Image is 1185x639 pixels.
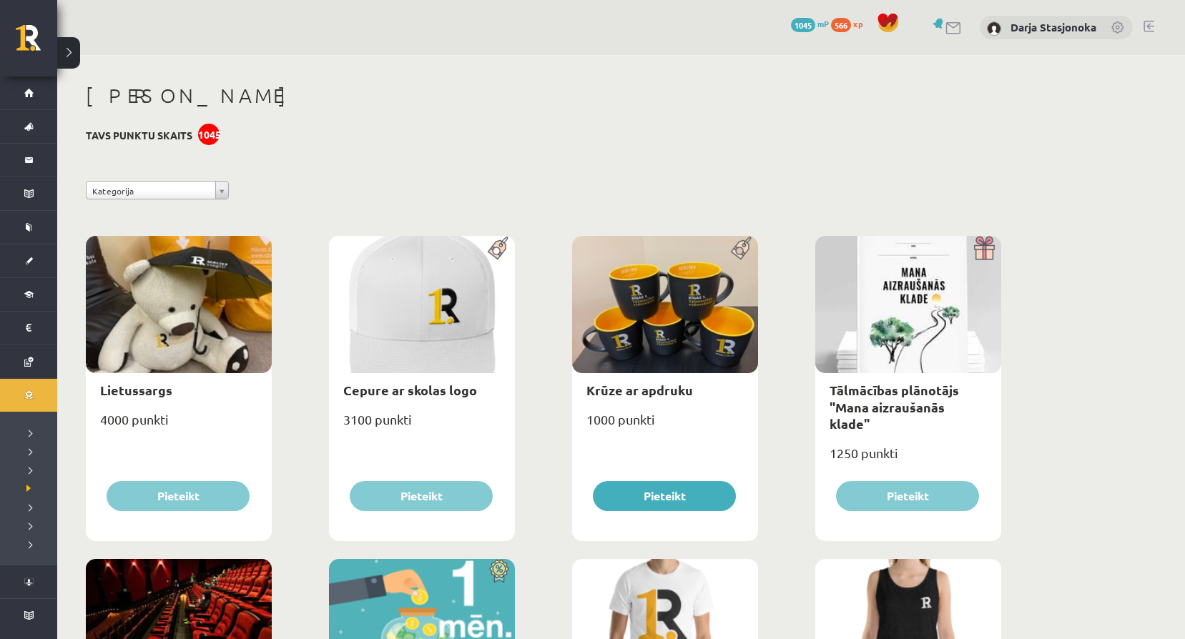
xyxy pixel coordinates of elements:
div: 4000 punkti [86,407,272,443]
span: mP [817,18,829,29]
img: Populāra prece [726,236,758,260]
a: Darja Stasjonoka [1011,20,1096,34]
a: Kategorija [86,181,229,199]
div: 1000 punkti [572,407,758,443]
button: Pieteikt [107,481,250,511]
a: Tālmācības plānotājs "Mana aizraušanās klade" [830,382,959,432]
h3: Tavs punktu skaits [86,129,192,142]
button: Pieteikt [350,481,493,511]
img: Dāvana ar pārsteigumu [969,236,1001,260]
button: Pieteikt [836,481,979,511]
span: 1045 [791,18,815,32]
span: 566 [831,18,851,32]
a: 1045 mP [791,18,829,29]
a: 566 xp [831,18,870,29]
h1: [PERSON_NAME] [86,84,1001,108]
img: Populāra prece [483,236,515,260]
span: Kategorija [92,182,210,200]
div: 3100 punkti [329,407,515,443]
a: Lietussargs [100,382,172,398]
a: Cepure ar skolas logo [343,382,477,398]
a: Rīgas 1. Tālmācības vidusskola [16,25,57,61]
div: 1045 [198,124,220,145]
div: 1250 punkti [815,441,1001,477]
span: xp [853,18,862,29]
img: Atlaide [483,559,515,583]
button: Pieteikt [593,481,736,511]
img: Darja Stasjonoka [987,21,1001,36]
a: Krūze ar apdruku [586,382,693,398]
